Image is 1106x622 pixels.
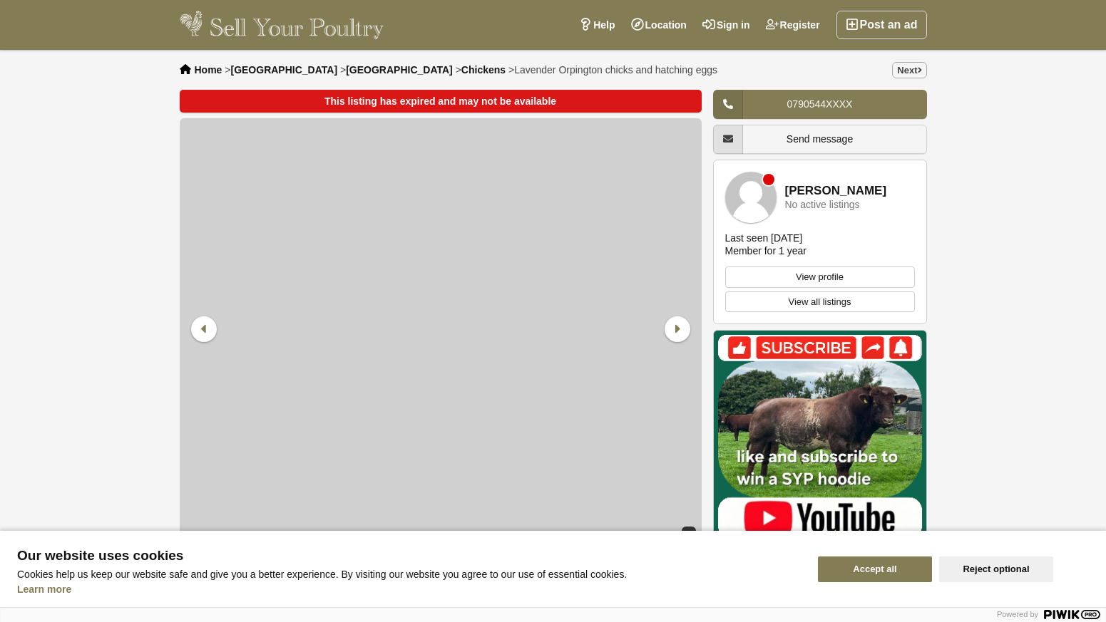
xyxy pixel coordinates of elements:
[725,172,777,223] img: Dawn
[346,64,453,76] a: [GEOGRAPHIC_DATA]
[725,266,915,288] a: View profile
[892,62,926,78] a: Next
[939,556,1053,582] button: Reject optional
[17,549,801,563] span: Our website uses cookies
[713,330,927,544] img: Mat Atkinson Farming YouTube Channel
[785,199,860,210] div: No active listings
[461,64,506,76] a: Chickens
[514,64,717,76] span: Lavender Orpington chicks and hatching eggs
[225,64,337,76] li: >
[195,64,222,76] a: Home
[340,64,453,76] li: >
[17,584,71,595] a: Learn more
[571,11,623,39] a: Help
[713,90,927,119] a: 0790544XXXX
[695,11,758,39] a: Sign in
[456,64,506,76] li: >
[787,133,853,145] span: Send message
[623,11,695,39] a: Location
[785,185,887,198] a: [PERSON_NAME]
[508,64,717,76] li: >
[725,232,803,244] div: Last seen [DATE]
[180,90,702,113] div: This listing has expired and may not be available
[818,556,932,582] button: Accept all
[787,98,853,110] span: 0790544XXXX
[758,11,828,39] a: Register
[763,174,774,185] div: Member is offline
[836,11,927,39] a: Post an ad
[725,244,807,257] div: Member for 1 year
[713,125,927,154] a: Send message
[725,291,915,313] a: View all listings
[17,569,801,580] p: Cookies help us keep our website safe and give you a better experience. By visiting our website y...
[180,11,384,39] img: Sell Your Poultry
[997,610,1038,618] span: Powered by
[230,64,337,76] a: [GEOGRAPHIC_DATA]
[180,118,702,541] img: Lavender Orpington chicks and hatching eggs - 1/4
